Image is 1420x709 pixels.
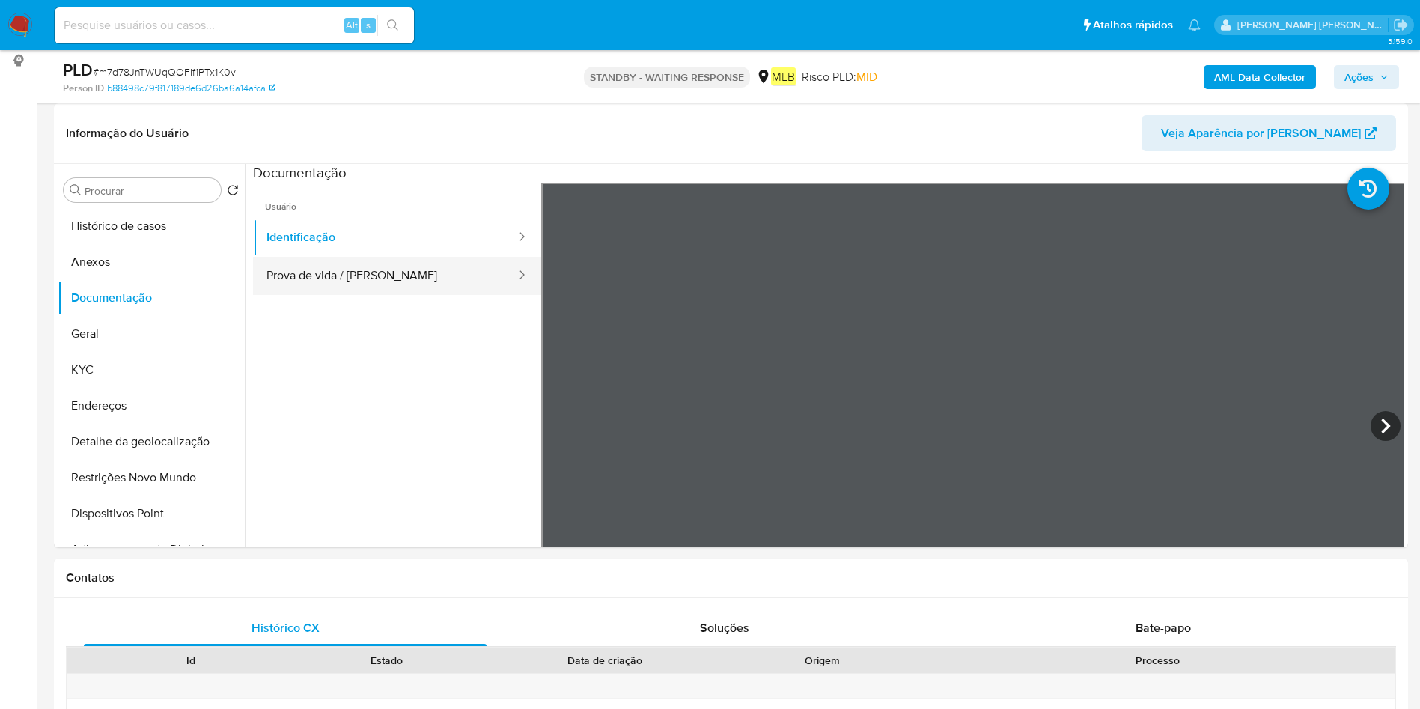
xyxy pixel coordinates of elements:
[1188,19,1201,31] a: Notificações
[299,653,475,668] div: Estado
[1136,619,1191,636] span: Bate-papo
[802,69,877,85] span: Risco PLD:
[58,532,245,567] button: Adiantamentos de Dinheiro
[377,15,408,36] button: search-icon
[346,18,358,32] span: Alt
[58,352,245,388] button: KYC
[85,184,215,198] input: Procurar
[1093,17,1173,33] span: Atalhos rápidos
[58,316,245,352] button: Geral
[1204,65,1316,89] button: AML Data Collector
[252,619,320,636] span: Histórico CX
[1393,17,1409,33] a: Sair
[70,184,82,196] button: Procurar
[66,126,189,141] h1: Informação do Usuário
[1344,65,1374,89] span: Ações
[856,68,877,85] span: MID
[107,82,275,95] a: b88498c79f817189de6d26ba6a14afca
[58,388,245,424] button: Endereços
[63,82,104,95] b: Person ID
[66,570,1396,585] h1: Contatos
[1142,115,1396,151] button: Veja Aparência por [PERSON_NAME]
[584,67,750,88] p: STANDBY - WAITING RESPONSE
[1388,35,1413,47] span: 3.159.0
[58,244,245,280] button: Anexos
[366,18,371,32] span: s
[1161,115,1361,151] span: Veja Aparência por [PERSON_NAME]
[58,208,245,244] button: Histórico de casos
[771,67,796,85] em: MLB
[93,64,236,79] span: # m7d78JnTWUqQOFIf1PTx1K0v
[496,653,714,668] div: Data de criação
[55,16,414,35] input: Pesquise usuários ou casos...
[58,424,245,460] button: Detalhe da geolocalização
[227,184,239,201] button: Retornar ao pedido padrão
[931,653,1385,668] div: Processo
[58,460,245,496] button: Restrições Novo Mundo
[58,280,245,316] button: Documentação
[1237,18,1389,32] p: juliane.miranda@mercadolivre.com
[58,496,245,532] button: Dispositivos Point
[735,653,910,668] div: Origem
[1214,65,1305,89] b: AML Data Collector
[700,619,749,636] span: Soluções
[1334,65,1399,89] button: Ações
[63,58,93,82] b: PLD
[103,653,278,668] div: Id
